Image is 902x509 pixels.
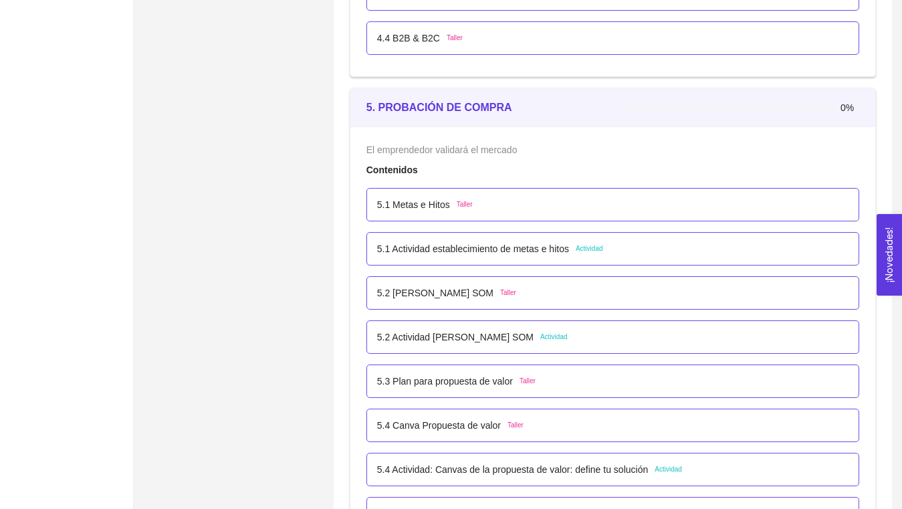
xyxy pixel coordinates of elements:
p: 5.2 [PERSON_NAME] SOM [377,286,493,300]
p: 4.4 B2B & B2C [377,31,440,45]
p: 5.4 Actividad: Canvas de la propuesta de valor: define tu solución [377,462,648,477]
p: 5.3 Plan para propuesta de valor [377,374,513,389]
span: Actividad [576,243,603,254]
strong: Contenidos [366,165,418,175]
span: Taller [520,376,536,387]
span: Taller [508,420,524,431]
span: Taller [457,199,473,210]
span: 0% [840,103,859,112]
p: 5.1 Actividad establecimiento de metas e hitos [377,241,569,256]
button: Open Feedback Widget [877,214,902,296]
span: Taller [447,33,463,43]
span: Taller [500,288,516,298]
span: Actividad [540,332,568,342]
strong: 5. PROBACIÓN DE COMPRA [366,102,512,113]
p: 5.4 Canva Propuesta de valor [377,418,501,433]
span: Actividad [655,464,682,475]
p: 5.1 Metas e Hitos [377,197,450,212]
span: El emprendedor validará el mercado [366,144,518,155]
p: 5.2 Actividad [PERSON_NAME] SOM [377,330,534,344]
